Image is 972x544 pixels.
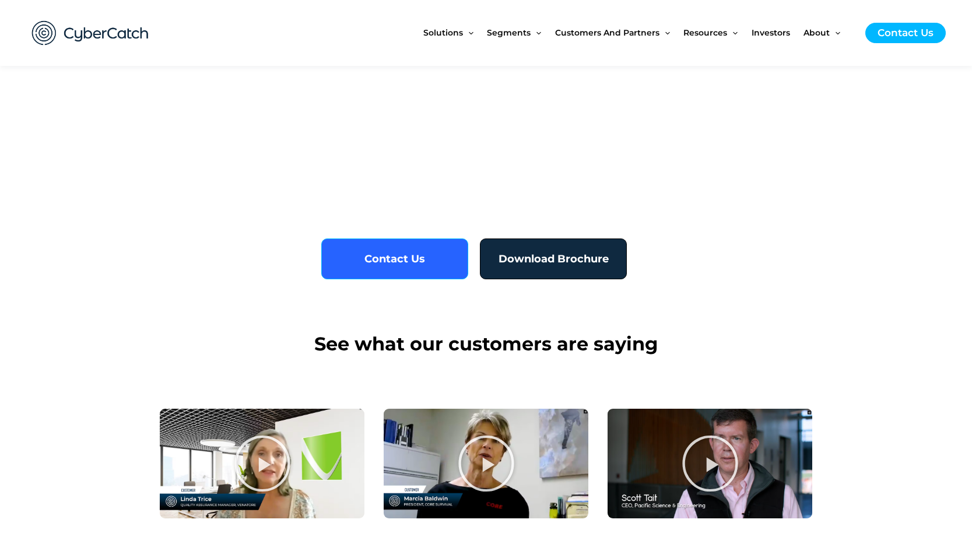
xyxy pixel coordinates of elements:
[752,8,790,57] span: Investors
[364,254,425,264] span: Contact Us
[487,8,531,57] span: Segments
[384,409,588,518] div: 2 / 3
[683,8,727,57] span: Resources
[865,23,946,43] a: Contact Us
[160,409,364,518] div: 1 / 3
[160,409,364,518] a: Screenshot 2023-03-25 at 11.42.53 PM
[160,332,813,356] h2: See what our customers are saying
[20,9,160,57] img: CyberCatch
[531,8,541,57] span: Menu Toggle
[752,8,803,57] a: Investors
[803,8,830,57] span: About
[423,8,463,57] span: Solutions
[160,409,813,518] div: Slides
[384,409,588,518] a: Screenshot 2023-03-26 at 2.47.01 AM copy
[659,8,670,57] span: Menu Toggle
[608,409,812,518] div: 3 / 3
[499,254,609,264] span: Download Brochure
[608,409,812,518] a: Screenshot 2023-03-25 at 11.47.53 PM copy
[423,8,854,57] nav: Site Navigation: New Main Menu
[480,238,627,279] a: Download Brochure
[321,238,468,279] a: Contact Us
[727,8,738,57] span: Menu Toggle
[463,8,473,57] span: Menu Toggle
[555,8,659,57] span: Customers and Partners
[830,8,840,57] span: Menu Toggle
